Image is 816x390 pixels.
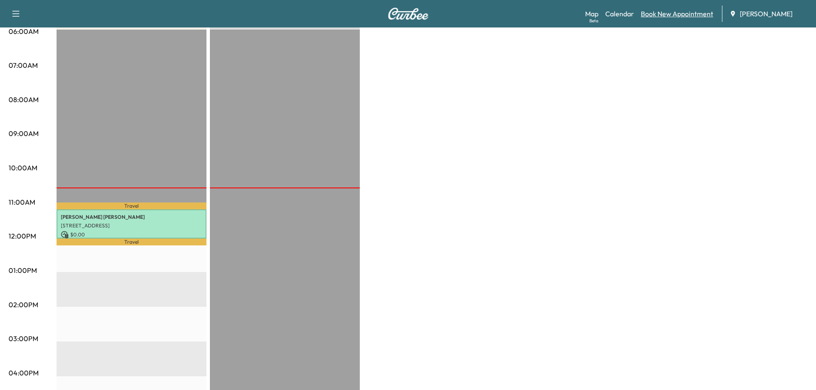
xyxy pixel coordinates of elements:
[61,214,202,221] p: [PERSON_NAME] [PERSON_NAME]
[9,60,38,70] p: 07:00AM
[57,203,206,209] p: Travel
[740,9,792,19] span: [PERSON_NAME]
[388,8,429,20] img: Curbee Logo
[641,9,713,19] a: Book New Appointment
[61,231,202,239] p: $ 0.00
[9,94,39,105] p: 08:00AM
[9,163,37,173] p: 10:00AM
[9,26,39,36] p: 06:00AM
[61,222,202,229] p: [STREET_ADDRESS]
[9,299,38,310] p: 02:00PM
[9,197,35,207] p: 11:00AM
[9,368,39,378] p: 04:00PM
[9,128,39,139] p: 09:00AM
[57,239,206,245] p: Travel
[585,9,598,19] a: MapBeta
[9,231,36,241] p: 12:00PM
[605,9,634,19] a: Calendar
[9,333,38,344] p: 03:00PM
[589,18,598,24] div: Beta
[9,265,37,275] p: 01:00PM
